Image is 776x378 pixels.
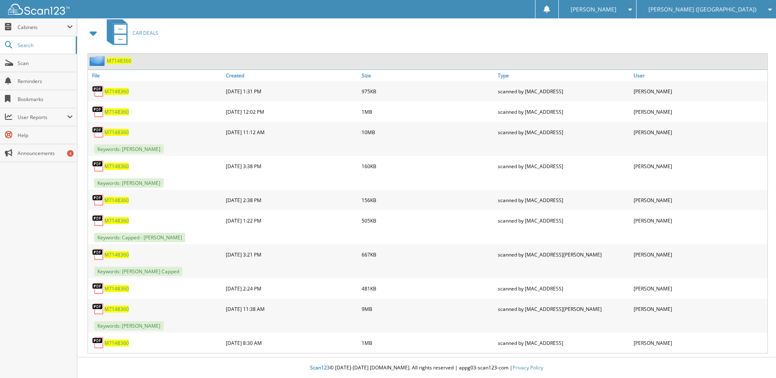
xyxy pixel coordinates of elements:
[94,144,164,154] span: Keywords: [PERSON_NAME]
[360,70,495,81] a: Size
[8,4,70,15] img: scan123-logo-white.svg
[18,132,73,139] span: Help
[632,103,767,120] div: [PERSON_NAME]
[92,85,104,97] img: PDF.png
[360,124,495,140] div: 10MB
[360,212,495,229] div: 505KB
[94,178,164,188] span: Keywords: [PERSON_NAME]
[92,126,104,138] img: PDF.png
[18,150,73,157] span: Announcements
[632,70,767,81] a: User
[735,339,776,378] iframe: Chat Widget
[104,197,129,204] a: M7148360
[77,358,776,378] div: © [DATE]-[DATE] [DOMAIN_NAME]. All rights reserved | appg03-scan123-com |
[632,158,767,174] div: [PERSON_NAME]
[224,83,360,99] div: [DATE] 1:31 PM
[18,42,72,49] span: Search
[18,60,73,67] span: Scan
[224,246,360,263] div: [DATE] 3:21 PM
[632,212,767,229] div: [PERSON_NAME]
[360,192,495,208] div: 156KB
[496,335,632,351] div: scanned by [MAC_ADDRESS]
[496,301,632,317] div: scanned by [MAC_ADDRESS][PERSON_NAME]
[632,280,767,297] div: [PERSON_NAME]
[632,335,767,351] div: [PERSON_NAME]
[571,7,616,12] span: [PERSON_NAME]
[496,70,632,81] a: Type
[92,248,104,261] img: PDF.png
[496,158,632,174] div: scanned by [MAC_ADDRESS]
[224,124,360,140] div: [DATE] 11:12 AM
[104,163,129,170] a: M7148360
[104,217,129,224] a: M7148360
[224,335,360,351] div: [DATE] 8:30 AM
[496,212,632,229] div: scanned by [MAC_ADDRESS]
[632,192,767,208] div: [PERSON_NAME]
[90,56,107,66] img: folder2.png
[224,212,360,229] div: [DATE] 1:22 PM
[92,303,104,315] img: PDF.png
[360,280,495,297] div: 481KB
[224,280,360,297] div: [DATE] 2:24 PM
[18,24,67,31] span: Cabinets
[67,150,74,157] div: 4
[92,106,104,118] img: PDF.png
[496,192,632,208] div: scanned by [MAC_ADDRESS]
[310,364,330,371] span: Scan123
[107,57,131,64] a: M7148360
[94,321,164,331] span: Keywords: [PERSON_NAME]
[632,124,767,140] div: [PERSON_NAME]
[92,194,104,206] img: PDF.png
[104,285,129,292] a: M7148360
[632,301,767,317] div: [PERSON_NAME]
[648,7,756,12] span: [PERSON_NAME] ([GEOGRAPHIC_DATA])
[104,108,129,115] a: M7148360
[94,267,182,276] span: Keywords: [PERSON_NAME] Capped
[102,17,158,49] a: CAR DEALS
[513,364,543,371] a: Privacy Policy
[360,246,495,263] div: 667KB
[360,301,495,317] div: 9MB
[224,158,360,174] div: [DATE] 3:38 PM
[92,160,104,172] img: PDF.png
[224,70,360,81] a: Created
[104,88,129,95] a: M7148360
[496,103,632,120] div: scanned by [MAC_ADDRESS]
[92,214,104,227] img: PDF.png
[224,192,360,208] div: [DATE] 2:38 PM
[496,280,632,297] div: scanned by [MAC_ADDRESS]
[18,78,73,85] span: Reminders
[224,301,360,317] div: [DATE] 11:38 AM
[632,246,767,263] div: [PERSON_NAME]
[18,114,67,121] span: User Reports
[360,335,495,351] div: 1MB
[94,233,185,242] span: Keywords: Capped - [PERSON_NAME]
[92,282,104,295] img: PDF.png
[496,246,632,263] div: scanned by [MAC_ADDRESS][PERSON_NAME]
[104,340,129,346] a: M7148360
[224,103,360,120] div: [DATE] 12:02 PM
[360,103,495,120] div: 1MB
[133,29,158,36] span: CAR DEALS
[88,70,224,81] a: File
[104,251,129,258] a: M7148360
[104,306,129,313] a: M7148360
[360,158,495,174] div: 160KB
[92,337,104,349] img: PDF.png
[632,83,767,99] div: [PERSON_NAME]
[360,83,495,99] div: 975KB
[496,83,632,99] div: scanned by [MAC_ADDRESS]
[18,96,73,103] span: Bookmarks
[104,129,129,136] a: M7148360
